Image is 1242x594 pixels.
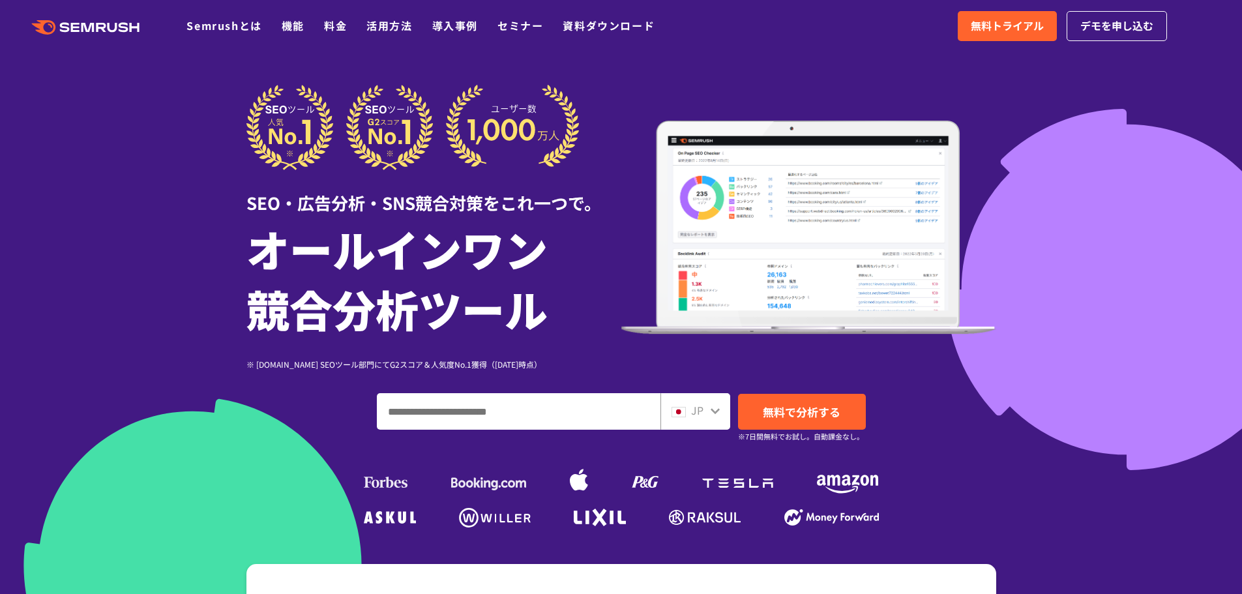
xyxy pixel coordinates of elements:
a: 料金 [324,18,347,33]
input: ドメイン、キーワードまたはURLを入力してください [377,394,660,429]
a: 機能 [282,18,304,33]
a: 無料トライアル [958,11,1057,41]
span: 無料トライアル [971,18,1044,35]
a: デモを申し込む [1067,11,1167,41]
a: セミナー [497,18,543,33]
span: デモを申し込む [1080,18,1153,35]
span: JP [691,402,703,418]
small: ※7日間無料でお試し。自動課金なし。 [738,430,864,443]
a: 資料ダウンロード [563,18,655,33]
h1: オールインワン 競合分析ツール [246,218,621,338]
a: 無料で分析する [738,394,866,430]
span: 無料で分析する [763,404,840,420]
a: 導入事例 [432,18,478,33]
a: Semrushとは [186,18,261,33]
a: 活用方法 [366,18,412,33]
div: ※ [DOMAIN_NAME] SEOツール部門にてG2スコア＆人気度No.1獲得（[DATE]時点） [246,358,621,370]
div: SEO・広告分析・SNS競合対策をこれ一つで。 [246,170,621,215]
